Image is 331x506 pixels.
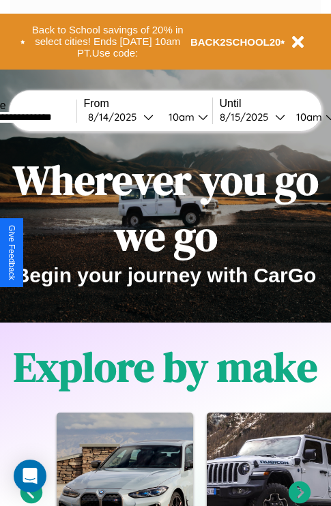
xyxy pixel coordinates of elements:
[84,110,158,124] button: 8/14/2025
[289,110,326,123] div: 10am
[162,110,198,123] div: 10am
[88,110,143,123] div: 8 / 14 / 2025
[14,460,46,492] div: Open Intercom Messenger
[7,225,16,280] div: Give Feedback
[25,20,190,63] button: Back to School savings of 20% in select cities! Ends [DATE] 10am PT.Use code:
[84,98,212,110] label: From
[220,110,275,123] div: 8 / 15 / 2025
[190,36,281,48] b: BACK2SCHOOL20
[158,110,212,124] button: 10am
[14,339,317,395] h1: Explore by make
